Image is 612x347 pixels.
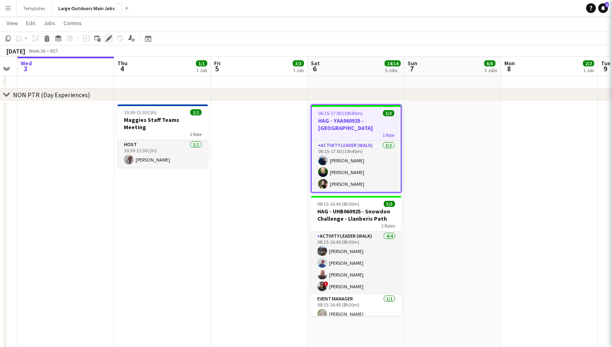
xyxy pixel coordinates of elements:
[406,64,417,73] span: 7
[117,60,127,67] span: Thu
[52,0,122,16] button: Large Outdoors Main Jobs
[293,67,304,73] div: 1 Job
[64,19,82,27] span: Comms
[43,19,55,27] span: Jobs
[17,0,52,16] button: Templates
[385,67,400,73] div: 5 Jobs
[600,64,610,73] span: 9
[60,18,85,28] a: Comms
[484,67,497,73] div: 3 Jobs
[190,109,202,115] span: 1/1
[384,201,395,207] span: 5/5
[27,48,47,54] span: Week 36
[293,60,304,66] span: 3/3
[311,196,402,316] app-job-card: 08:15-16:45 (8h30m)5/5HAG - UHB060925 - Snowdon Challenge - Llanberis Path2 RolesActivity Leader ...
[196,60,207,66] span: 1/1
[318,110,363,116] span: 06:15-17:00 (10h45m)
[6,19,18,27] span: View
[196,67,207,73] div: 1 Job
[40,18,59,28] a: Jobs
[383,110,394,116] span: 3/3
[583,60,594,66] span: 2/2
[3,18,21,28] a: View
[311,232,402,294] app-card-role: Activity Leader (Walk)4/408:15-16:45 (8h30m)[PERSON_NAME][PERSON_NAME][PERSON_NAME]![PERSON_NAME]
[605,2,609,7] span: 2
[213,64,221,73] span: 5
[583,67,594,73] div: 1 Job
[311,60,320,67] span: Sat
[26,19,35,27] span: Edit
[311,104,402,193] app-job-card: 06:15-17:00 (10h45m)3/3HAG - YAA060925 - [GEOGRAPHIC_DATA]1 RoleActivity Leader (Walk)3/306:15-17...
[19,64,32,73] span: 3
[13,91,90,99] div: NON PTR (Day Experiences)
[311,208,402,222] h3: HAG - UHB060925 - Snowdon Challenge - Llanberis Path
[381,223,395,229] span: 2 Roles
[317,201,359,207] span: 08:15-16:45 (8h30m)
[503,64,515,73] span: 8
[117,140,208,168] app-card-role: Host1/110:30-11:30 (1h)[PERSON_NAME]
[116,64,127,73] span: 4
[312,117,401,132] h3: HAG - YAA060925 - [GEOGRAPHIC_DATA]
[117,104,208,168] app-job-card: 10:30-11:30 (1h)1/1Maggies Staff Teams Meeting1 RoleHost1/110:30-11:30 (1h)[PERSON_NAME]
[23,18,38,28] a: Edit
[408,60,417,67] span: Sun
[312,141,401,192] app-card-role: Activity Leader (Walk)3/306:15-17:00 (10h45m)[PERSON_NAME][PERSON_NAME][PERSON_NAME]
[124,109,157,115] span: 10:30-11:30 (1h)
[50,48,58,54] div: BST
[310,64,320,73] span: 6
[382,132,394,138] span: 1 Role
[190,131,202,137] span: 1 Role
[598,3,608,13] a: 2
[311,294,402,322] app-card-role: Event Manager1/108:15-16:45 (8h30m)[PERSON_NAME]
[117,116,208,131] h3: Maggies Staff Teams Meeting
[6,47,25,55] div: [DATE]
[385,60,401,66] span: 14/14
[214,60,221,67] span: Fri
[601,60,610,67] span: Tue
[21,60,32,67] span: Wed
[323,281,328,286] span: !
[484,60,495,66] span: 6/6
[504,60,515,67] span: Mon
